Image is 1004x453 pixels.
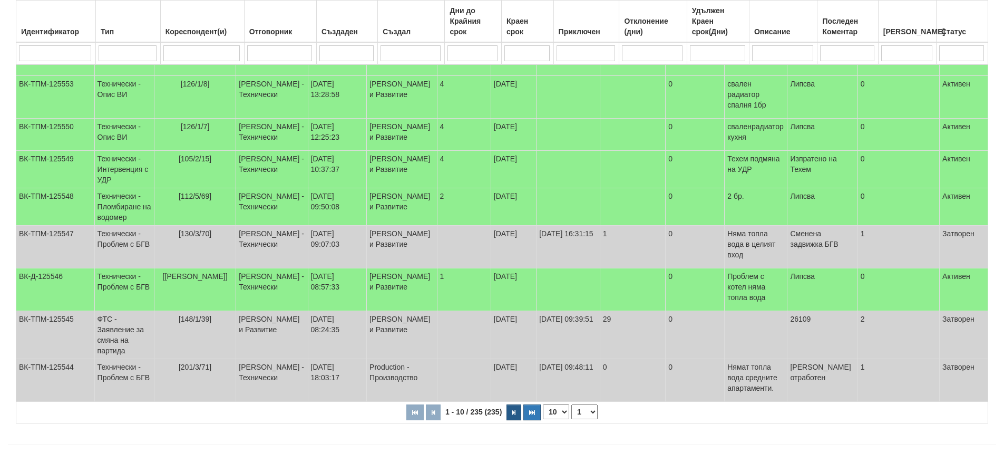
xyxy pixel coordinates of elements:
div: Идентификатор [19,24,93,39]
td: [PERSON_NAME] - Технически [236,188,308,226]
td: [PERSON_NAME] и Развитие [367,311,437,359]
td: [DATE] [491,359,536,402]
div: Отклонение (дни) [622,14,684,39]
td: 0 [857,76,939,119]
button: Следваща страница [506,404,521,420]
td: Активен [940,188,988,226]
td: [PERSON_NAME] - Технически [236,119,308,151]
p: сваленрадиатор кухня [727,121,784,142]
td: ВК-ТПМ-125544 [16,359,95,402]
td: [DATE] 09:07:03 [308,226,367,268]
div: Краен срок [504,14,551,39]
p: Нямат топла вода средните апартаменти. [727,362,784,393]
td: [DATE] 12:25:23 [308,119,367,151]
td: 0 [666,311,725,359]
td: 0 [666,76,725,119]
th: Статус: No sort applied, activate to apply an ascending sort [936,1,988,43]
span: 4 [440,155,444,163]
span: [148/1/39] [179,315,211,323]
span: Липсва [790,122,815,131]
td: Затворен [940,226,988,268]
td: Активен [940,151,988,188]
td: Активен [940,76,988,119]
span: [105/2/15] [179,155,211,163]
td: Production - Производство [367,359,437,402]
td: Затворен [940,359,988,402]
span: [201/3/71] [179,363,211,371]
div: Дни до Крайния срок [447,3,499,39]
td: ВК-ТПМ-125545 [16,311,95,359]
td: ВК-ТПМ-125549 [16,151,95,188]
td: [PERSON_NAME] и Развитие [367,119,437,151]
td: [DATE] [491,188,536,226]
p: 2 бр. [727,191,784,201]
td: Активен [940,268,988,311]
td: [DATE] [491,151,536,188]
td: [PERSON_NAME] и Развитие [367,76,437,119]
p: Няма топла вода в целият вход [727,228,784,260]
td: [DATE] 18:03:17 [308,359,367,402]
td: Технически - Интервенция с УДР [94,151,154,188]
div: Описание [752,24,815,39]
td: [PERSON_NAME] - Технически [236,151,308,188]
td: [DATE] 10:37:37 [308,151,367,188]
td: [DATE] 09:50:08 [308,188,367,226]
span: Липсва [790,80,815,88]
td: [PERSON_NAME] и Развитие [367,226,437,268]
td: 0 [857,119,939,151]
td: [PERSON_NAME] - Технически [236,359,308,402]
td: [DATE] 09:39:51 [537,311,600,359]
td: [DATE] 16:31:15 [537,226,600,268]
td: 29 [600,311,665,359]
td: Технически - Пломбиране на водомер [94,188,154,226]
td: [PERSON_NAME] - Технически [236,76,308,119]
th: Последен Коментар: No sort applied, activate to apply an ascending sort [817,1,878,43]
span: [130/3/70] [179,229,211,238]
span: [[PERSON_NAME]] [163,272,228,281]
span: 2 [440,192,444,200]
span: [126/1/7] [181,122,210,131]
select: Страница номер [571,404,598,419]
div: [PERSON_NAME] [881,24,933,39]
td: [PERSON_NAME] - Технически [236,226,308,268]
td: [DATE] 08:57:33 [308,268,367,311]
button: Последна страница [523,404,541,420]
th: Кореспондент(и): No sort applied, activate to apply an ascending sort [160,1,244,43]
th: Краен срок: No sort applied, activate to apply an ascending sort [502,1,554,43]
p: Проблем с котел няма топла вода [727,271,784,303]
td: Затворен [940,311,988,359]
td: [DATE] 13:28:58 [308,76,367,119]
td: [PERSON_NAME] и Развитие [367,188,437,226]
span: 1 [440,272,444,281]
button: Предишна страница [426,404,441,420]
div: Създал [381,24,442,39]
td: [DATE] [491,119,536,151]
td: ФТС - Заявление за смяна на партида [94,311,154,359]
td: ВК-ТПМ-125553 [16,76,95,119]
td: ВК-Д-125546 [16,268,95,311]
td: ВК-ТПМ-125550 [16,119,95,151]
div: Приключен [557,24,617,39]
span: Изпратено на Техем [790,155,836,174]
th: Приключен: No sort applied, activate to apply an ascending sort [553,1,619,43]
td: 0 [666,119,725,151]
select: Брой редове на страница [543,404,569,419]
th: Отговорник: No sort applied, activate to apply an ascending sort [244,1,316,43]
div: Тип [99,24,158,39]
th: Идентификатор: No sort applied, activate to apply an ascending sort [16,1,96,43]
span: [126/1/8] [181,80,210,88]
th: Отклонение (дни): No sort applied, activate to apply an ascending sort [619,1,687,43]
td: 0 [600,359,665,402]
div: Отговорник [247,24,314,39]
span: Липсва [790,192,815,200]
th: Удължен Краен срок(Дни): No sort applied, activate to apply an ascending sort [687,1,749,43]
td: 0 [666,359,725,402]
td: [DATE] [491,76,536,119]
td: Технически - Проблем с БГВ [94,359,154,402]
td: Технически - Опис ВИ [94,119,154,151]
td: 0 [666,188,725,226]
td: 1 [857,226,939,268]
td: ВК-ТПМ-125547 [16,226,95,268]
td: Технически - Опис ВИ [94,76,154,119]
td: ВК-ТПМ-125548 [16,188,95,226]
